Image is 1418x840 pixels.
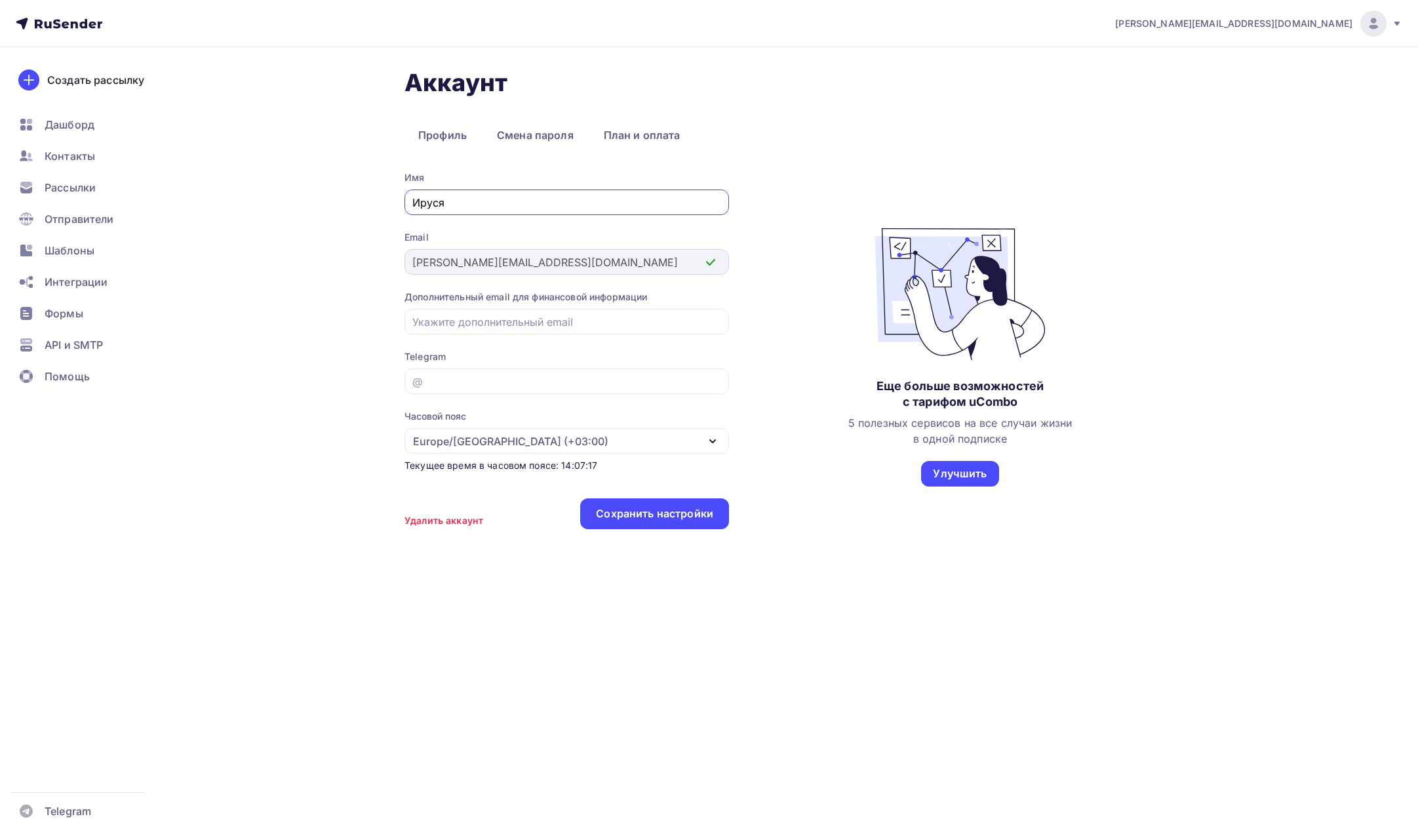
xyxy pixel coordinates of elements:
span: API и SMTP [45,337,103,353]
a: Отправители [10,206,167,232]
div: Часовой пояс [404,410,466,423]
a: Дашборд [10,111,167,138]
a: Рассылки [10,174,167,201]
button: Часовой пояс Europe/[GEOGRAPHIC_DATA] (+03:00) [404,410,729,454]
input: Введите имя [412,195,722,210]
div: Дополнительный email для финансовой информации [404,290,729,304]
a: Профиль [404,120,481,150]
span: [PERSON_NAME][EMAIL_ADDRESS][DOMAIN_NAME] [1115,17,1352,30]
span: Контакты [45,148,95,164]
span: Шаблоны [45,243,94,258]
a: [PERSON_NAME][EMAIL_ADDRESS][DOMAIN_NAME] [1115,10,1402,37]
span: Интеграции [45,274,108,290]
div: Удалить аккаунт [404,514,483,527]
div: @ [412,374,423,390]
span: Telegram [45,803,91,819]
a: Контакты [10,143,167,169]
span: Помощь [45,369,90,384]
a: План и оплата [590,120,694,150]
div: 5 полезных сервисов на все случаи жизни в одной подписке [848,415,1072,447]
span: Дашборд [45,117,94,132]
div: Email [404,231,729,244]
input: Укажите дополнительный email [412,314,722,330]
a: Шаблоны [10,237,167,264]
div: Europe/[GEOGRAPHIC_DATA] (+03:00) [413,433,608,449]
div: Текущее время в часовом поясе: 14:07:17 [404,459,729,472]
span: Отправители [45,211,114,227]
a: Смена пароля [483,120,587,150]
a: Формы [10,300,167,327]
h1: Аккаунт [404,68,1191,97]
div: Сохранить настройки [596,506,713,521]
span: Формы [45,306,83,321]
div: Telegram [404,350,729,363]
div: Улучшить [933,466,987,481]
div: Создать рассылку [47,72,144,88]
div: Еще больше возможностей с тарифом uCombo [876,378,1044,410]
div: Имя [404,171,729,184]
span: Рассылки [45,180,96,195]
